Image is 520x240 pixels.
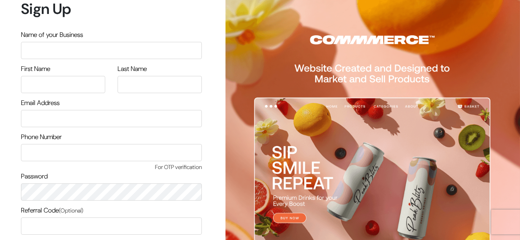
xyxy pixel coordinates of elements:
[118,64,147,74] label: Last Name
[21,163,202,171] span: For OTP verification
[59,207,83,214] span: (Optional)
[21,30,83,40] label: Name of your Business
[21,64,50,74] label: First Name
[21,206,83,215] label: Referral Code
[21,132,62,142] label: Phone Number
[21,171,48,181] label: Password
[21,98,60,108] label: Email Address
